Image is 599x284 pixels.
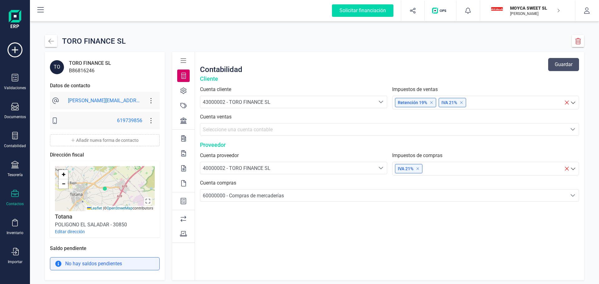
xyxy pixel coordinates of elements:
div: TO [50,60,64,74]
div: Proveedor [200,141,579,149]
div: No hay saldos pendientes [50,257,160,270]
button: Logo de OPS [428,1,452,21]
div: Contabilidad [4,143,26,148]
button: MOMOYCA SWEET SL[PERSON_NAME] [488,1,567,21]
div: B86816246 [69,67,111,75]
div: Contactos [6,201,24,206]
label: Cuenta ventas [200,113,579,121]
div: Datos de contacto [50,82,90,89]
div: Saldo pendiente [50,245,160,257]
span: + [62,171,66,178]
div: Contabilidad [200,65,242,75]
div: Seleccione una cuenta [375,162,387,174]
div: TORO FINANCE SL [62,35,126,47]
button: Editar dirección [55,229,85,235]
label: Impuestos de ventas [392,86,579,93]
a: OpenStreetMap [107,206,133,210]
div: Seleccione una cuenta [375,96,387,108]
a: Zoom out [59,179,68,189]
img: Logo Finanedi [9,10,21,30]
div: Solicitar financiación [332,4,393,17]
label: Cuenta cliente [200,86,387,93]
span: 43000002 - TORO FINANCE SL [203,99,270,105]
div: Seleccione una cuenta [567,123,579,135]
p: MOYCA SWEET SL [510,5,560,11]
img: MO [490,4,504,17]
span: 60000000 - Compras de mercaderías [203,193,284,199]
div: Tesorería [7,172,23,177]
div: 619739856 [117,117,142,124]
div: © contributors [85,206,155,211]
div: POLIGONO EL SALADAR - 30850 [55,221,127,229]
p: [PERSON_NAME] [510,11,560,16]
label: Cuenta compras [200,179,579,187]
div: TORO FINANCE SL [69,60,111,67]
p: Retención 19% [398,99,433,106]
span: 40000002 - TORO FINANCE SL [203,165,270,171]
div: [PERSON_NAME][EMAIL_ADDRESS][DOMAIN_NAME] [68,97,142,104]
div: Totana [55,212,72,221]
button: Añadir nueva forma de contacto [50,134,160,146]
span: Seleccione una cuenta contable [203,127,273,132]
label: Impuestos de compras [392,152,579,159]
span: − [62,180,66,188]
div: Seleccione una cuenta [567,190,579,201]
a: Leaflet [87,206,102,210]
a: Zoom in [59,170,68,179]
label: Cuenta proveedor [200,152,387,159]
button: Guardar [548,58,579,71]
img: Marker [103,186,107,191]
div: Dirección fiscal [50,151,84,159]
img: Logo de OPS [432,7,449,14]
p: IVA 21% [398,166,420,172]
div: Inventario [7,230,23,235]
div: Cliente [200,75,579,83]
div: Validaciones [4,85,26,90]
span: | [103,206,104,210]
div: Importar [8,259,22,264]
div: Documentos [4,114,26,119]
button: Solicitar financiación [324,1,401,21]
p: IVA 21% [441,99,463,106]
